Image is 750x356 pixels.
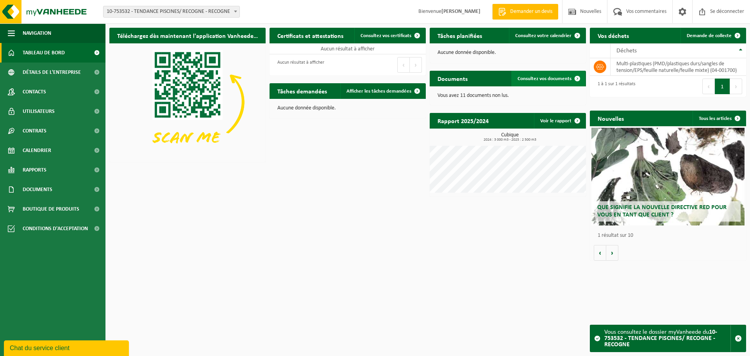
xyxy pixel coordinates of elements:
font: Téléchargez dès maintenant l'application Vanheede+ ! [117,33,260,39]
font: Conditions d'acceptation [23,226,88,232]
font: multi-plastiques (PMD/plastiques durs/sangles de tension/EPS/feuille naturelle/feuille mixte) (04... [616,61,737,73]
font: Aucun résultat à afficher [277,60,324,65]
font: 10-753532 - TENDANCE PISCINES/ RECOGNE - RECOGNE [107,9,230,14]
font: 2024 : 3 000 m3 - 2025 : 2 500 m3 [484,138,536,142]
button: Next [730,79,742,94]
font: Demander un devis [510,9,552,14]
font: Contacts [23,89,46,95]
font: Afficher les tâches demandées [346,89,411,94]
a: Que signifie la nouvelle directive RED pour vous en tant que client ? [591,128,745,225]
font: Calendrier [23,148,51,154]
a: Consultez vos certificats [354,28,425,43]
span: 10-753532 - TENDANCE PISCINES/ RECOGNE - RECOGNE [104,6,239,17]
font: Cubique [501,132,519,138]
font: Tâches demandées [277,89,327,95]
font: Nouvelles [580,9,601,14]
button: Next [410,57,422,73]
font: Voir le rapport [540,118,571,123]
font: 10-753532 - TENDANCE PISCINES/ RECOGNE - RECOGNE [604,329,717,348]
font: Vous avez 11 documents non lus. [437,93,509,98]
font: Vos commentaires [626,9,666,14]
font: Vos déchets [598,33,629,39]
a: Demande de collecte [680,28,745,43]
font: Documents [23,187,52,193]
a: Tous les articles [693,111,745,126]
font: Que signifie la nouvelle directive RED pour vous en tant que client ? [597,204,727,218]
font: Vous consultez le dossier myVanheede du [604,329,709,335]
font: Nouvelles [598,116,624,122]
font: Tâches planifiées [437,33,482,39]
font: Tous les articles [699,116,732,121]
button: Previous [397,57,410,73]
button: 1 [715,79,730,94]
font: Déchets [616,48,637,54]
font: Documents [437,76,468,82]
font: 1 à 1 sur 1 résultats [598,82,636,86]
font: Demande de collecte [687,33,732,38]
font: Consultez vos certificats [361,33,411,38]
font: Contrats [23,128,46,134]
font: Rapports [23,167,46,173]
a: Afficher les tâches demandées [340,83,425,99]
font: Rapport 2025/2024 [437,118,489,125]
font: 1 résultat sur 10 [598,233,633,238]
font: Aucune donnée disponible. [277,105,336,111]
a: Consultez vos documents [511,71,585,86]
span: 10-753532 - TENDANCE PISCINES/ RECOGNE - RECOGNE [103,6,240,18]
iframe: widget de discussion [4,339,130,356]
font: Consultez vos documents [518,76,571,81]
img: Téléchargez l'application VHEPlus [109,43,266,161]
font: Boutique de produits [23,206,79,212]
font: Tableau de bord [23,50,65,56]
font: Bienvenue [418,9,441,14]
a: Consultez votre calendrier [509,28,585,43]
font: Aucun résultat à afficher [321,46,375,52]
font: Détails de l'entreprise [23,70,81,75]
a: Demander un devis [492,4,558,20]
font: Certificats et attestations [277,33,343,39]
font: Navigation [23,30,51,36]
font: Aucune donnée disponible. [437,50,496,55]
font: [PERSON_NAME] [441,9,480,14]
font: Consultez votre calendrier [515,33,571,38]
font: Se déconnecter [710,9,744,14]
a: Voir le rapport [534,113,585,129]
font: Utilisateurs [23,109,55,114]
button: Previous [702,79,715,94]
